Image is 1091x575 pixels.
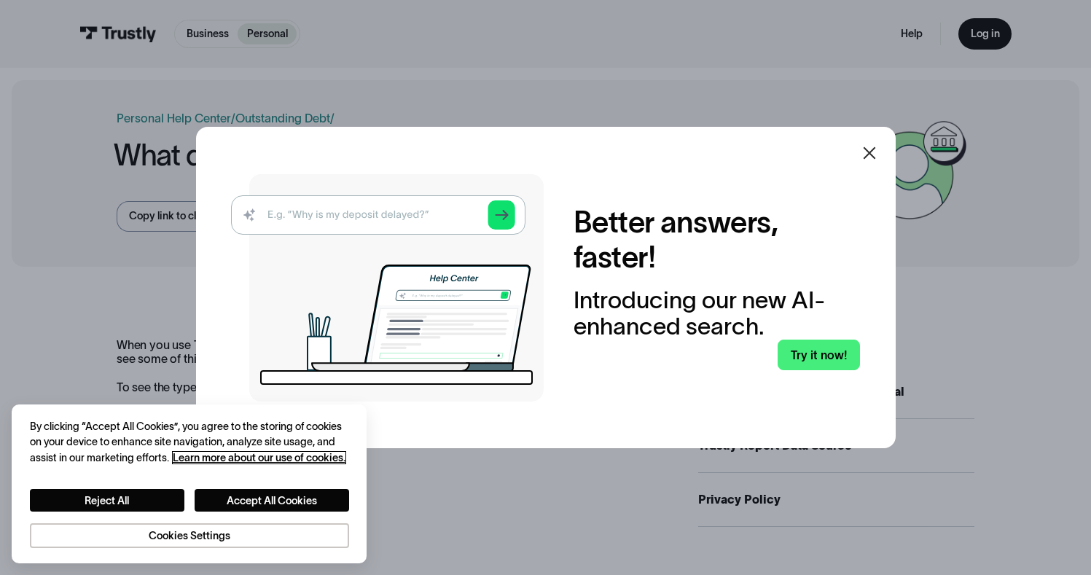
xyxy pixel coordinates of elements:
[30,489,184,511] button: Reject All
[195,489,349,511] button: Accept All Cookies
[778,340,859,371] a: Try it now!
[574,287,860,339] div: Introducing our new AI-enhanced search.
[30,419,349,548] div: Privacy
[12,404,367,563] div: Cookie banner
[173,452,345,463] a: More information about your privacy, opens in a new tab
[30,419,349,466] div: By clicking “Accept All Cookies”, you agree to the storing of cookies on your device to enhance s...
[574,205,860,275] h2: Better answers, faster!
[30,523,349,548] button: Cookies Settings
